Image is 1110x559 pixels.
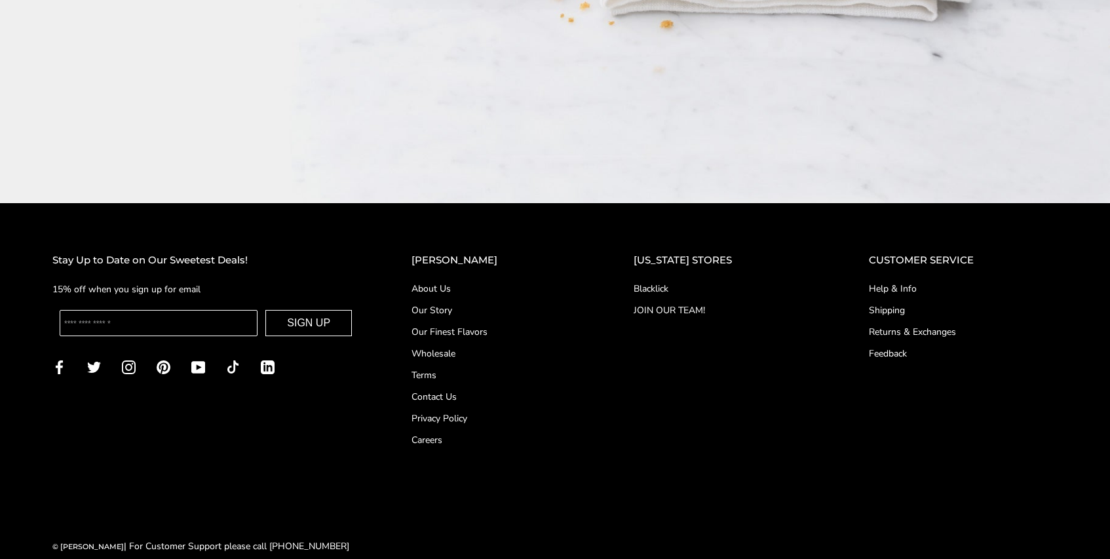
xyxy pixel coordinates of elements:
[52,252,359,269] h2: Stay Up to Date on Our Sweetest Deals!
[191,359,205,374] a: YouTube
[52,359,66,374] a: Facebook
[122,359,136,374] a: Instagram
[87,359,101,374] a: Twitter
[60,310,258,336] input: Enter your email
[10,509,136,549] iframe: Sign Up via Text for Offers
[634,282,816,296] a: Blacklick
[411,390,581,404] a: Contact Us
[869,325,1058,339] a: Returns & Exchanges
[869,303,1058,317] a: Shipping
[869,252,1058,269] h2: CUSTOMER SERVICE
[869,347,1058,360] a: Feedback
[411,433,581,447] a: Careers
[634,252,816,269] h2: [US_STATE] STORES
[869,282,1058,296] a: Help & Info
[411,347,581,360] a: Wholesale
[226,359,240,374] a: TikTok
[52,539,349,554] div: | For Customer Support please call [PHONE_NUMBER]
[411,325,581,339] a: Our Finest Flavors
[411,368,581,382] a: Terms
[411,252,581,269] h2: [PERSON_NAME]
[411,282,581,296] a: About Us
[411,412,581,425] a: Privacy Policy
[411,303,581,317] a: Our Story
[265,310,352,336] button: SIGN UP
[157,359,170,374] a: Pinterest
[634,303,816,317] a: JOIN OUR TEAM!
[261,359,275,374] a: LinkedIn
[52,282,359,297] p: 15% off when you sign up for email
